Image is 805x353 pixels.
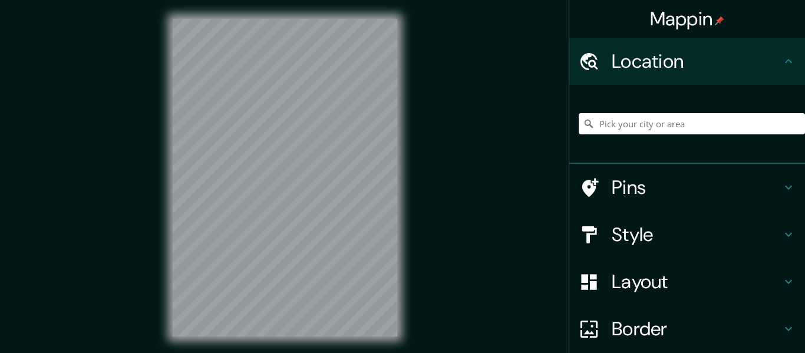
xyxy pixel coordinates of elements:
[579,113,805,134] input: Pick your city or area
[569,258,805,305] div: Layout
[569,164,805,211] div: Pins
[569,211,805,258] div: Style
[715,16,724,25] img: pin-icon.png
[612,50,781,73] h4: Location
[173,19,397,336] canvas: Map
[612,317,781,341] h4: Border
[569,38,805,85] div: Location
[612,176,781,199] h4: Pins
[650,7,725,31] h4: Mappin
[569,305,805,352] div: Border
[612,270,781,293] h4: Layout
[612,223,781,246] h4: Style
